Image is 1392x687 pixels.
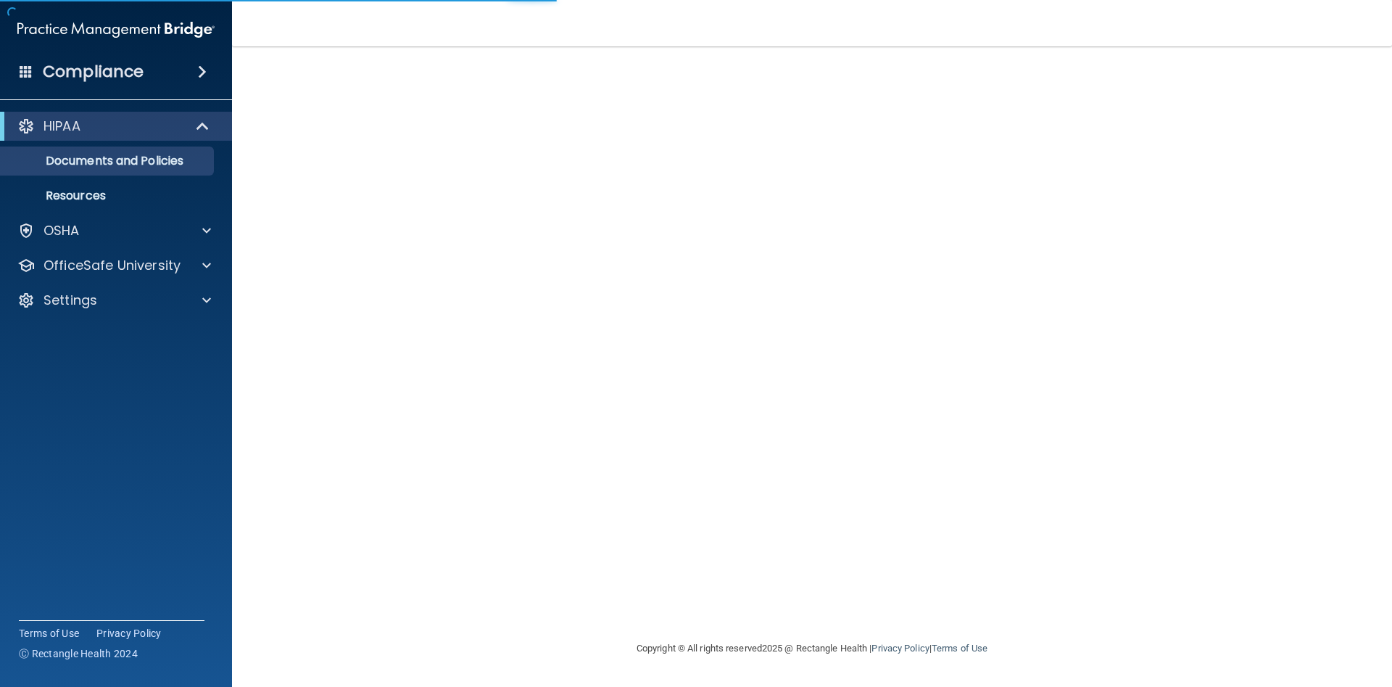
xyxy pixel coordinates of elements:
[871,643,929,654] a: Privacy Policy
[43,62,144,82] h4: Compliance
[547,625,1077,672] div: Copyright © All rights reserved 2025 @ Rectangle Health | |
[932,643,987,654] a: Terms of Use
[17,222,211,239] a: OSHA
[9,189,207,203] p: Resources
[17,257,211,274] a: OfficeSafe University
[17,15,215,44] img: PMB logo
[17,292,211,309] a: Settings
[43,292,97,309] p: Settings
[43,257,181,274] p: OfficeSafe University
[19,626,79,641] a: Terms of Use
[17,118,210,135] a: HIPAA
[43,118,80,135] p: HIPAA
[43,222,80,239] p: OSHA
[96,626,162,641] a: Privacy Policy
[19,646,138,661] span: Ⓒ Rectangle Health 2024
[9,154,207,168] p: Documents and Policies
